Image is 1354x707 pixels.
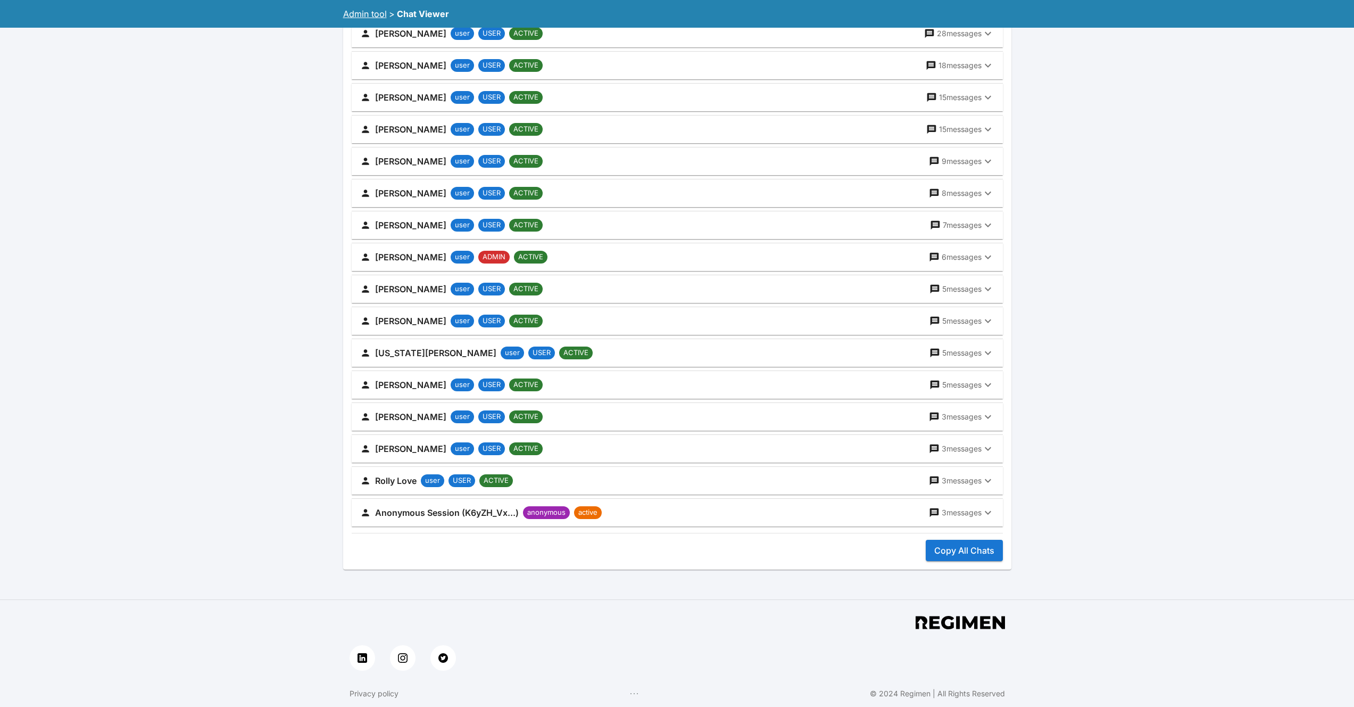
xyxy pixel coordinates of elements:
button: [PERSON_NAME]userUSERACTIVE8messages [352,179,1003,207]
span: USER [478,284,505,294]
button: [PERSON_NAME]userUSERACTIVE15messages [352,116,1003,143]
button: [PERSON_NAME]userADMINACTIVE6messages [352,243,1003,271]
span: ACTIVE [509,124,543,135]
p: 18 messages [938,60,982,71]
p: 5 messages [942,348,982,358]
span: USER [478,156,505,167]
h6: [US_STATE][PERSON_NAME] [375,346,496,360]
a: instagram [390,645,416,671]
span: user [451,443,474,454]
span: user [451,92,474,103]
button: Copy All Chats [926,540,1003,561]
p: 3 messages [942,507,982,518]
button: [PERSON_NAME]userUSERACTIVE3messages [352,435,1003,463]
span: USER [478,28,505,39]
span: USER [478,220,505,231]
p: 28 messages [937,28,982,39]
h6: [PERSON_NAME] [375,282,446,297]
h6: [PERSON_NAME] [375,154,446,169]
span: ACTIVE [509,188,543,199]
button: [PERSON_NAME]userUSERACTIVE28messages [352,20,1003,47]
h6: [PERSON_NAME] [375,26,446,41]
p: 7 messages [943,220,982,231]
span: ACTIVE [509,156,543,167]
span: user [421,475,444,486]
p: 9 messages [942,156,982,167]
span: active [574,507,602,518]
span: user [451,124,474,135]
a: twitter [430,645,456,671]
img: twitter button [438,653,448,663]
div: Chat Viewer [397,7,449,20]
button: [PERSON_NAME]userUSERACTIVE5messages [352,275,1003,303]
h6: Anonymous Session (K6yZH_Vx...) [375,505,519,520]
h6: [PERSON_NAME] [375,90,446,105]
span: user [451,380,474,390]
span: user [501,348,524,358]
img: instagram button [398,653,408,663]
span: user [451,60,474,71]
span: ACTIVE [509,284,543,294]
h6: [PERSON_NAME] [375,218,446,233]
a: Privacy policy [350,688,398,699]
button: [PERSON_NAME]userUSERACTIVE5messages [352,371,1003,399]
span: anonymous [523,507,570,518]
span: user [451,284,474,294]
p: 3 messages [942,475,982,486]
span: USER [478,412,505,422]
div: > [389,7,395,20]
span: user [451,316,474,326]
span: user [451,220,474,231]
button: Anonymous Session (K6yZH_Vx...)anonymousactive3messages [352,499,1003,527]
button: [PERSON_NAME]userUSERACTIVE7messages [352,211,1003,239]
a: linkedin [350,645,375,671]
span: user [451,156,474,167]
img: linkedin button [358,653,367,663]
span: USER [478,316,505,326]
span: USER [448,475,475,486]
button: [US_STATE][PERSON_NAME]userUSERACTIVE5messages [352,339,1003,367]
h6: [PERSON_NAME] [375,186,446,201]
span: user [451,412,474,422]
h6: [PERSON_NAME] [375,314,446,328]
h6: Rolly Love [375,473,417,488]
span: ACTIVE [509,60,543,71]
span: ACTIVE [479,475,513,486]
button: [PERSON_NAME]userUSERACTIVE18messages [352,52,1003,79]
span: USER [478,124,505,135]
button: [PERSON_NAME]userUSERACTIVE9messages [352,147,1003,175]
img: app footer logo [916,616,1005,629]
span: USER [478,380,505,390]
p: 8 messages [942,188,982,199]
span: ACTIVE [559,348,593,358]
span: ACTIVE [514,252,547,262]
p: 6 messages [942,252,982,262]
p: 3 messages [942,412,982,422]
span: ADMIN [478,252,510,262]
span: ACTIVE [509,412,543,422]
span: ACTIVE [509,220,543,231]
span: ACTIVE [509,28,543,39]
h6: [PERSON_NAME] [375,58,446,73]
button: [PERSON_NAME]userUSERACTIVE15messages [352,84,1003,111]
h6: [PERSON_NAME] [375,409,446,424]
p: 5 messages [942,284,982,294]
h6: [PERSON_NAME] [375,122,446,137]
h6: [PERSON_NAME] [375,441,446,456]
span: USER [478,92,505,103]
span: USER [478,60,505,71]
p: 5 messages [942,380,982,390]
span: user [451,252,474,262]
a: Admin tool [343,9,387,19]
button: [PERSON_NAME]userUSERACTIVE5messages [352,307,1003,335]
span: USER [528,348,555,358]
span: ACTIVE [509,92,543,103]
p: 3 messages [942,443,982,454]
span: user [451,28,474,39]
p: 15 messages [939,92,982,103]
span: ACTIVE [509,316,543,326]
span: ACTIVE [509,443,543,454]
button: Rolly LoveuserUSERACTIVE3messages [352,467,1003,495]
div: © 2024 Regimen | All Rights Reserved [870,688,1005,699]
span: ACTIVE [509,380,543,390]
